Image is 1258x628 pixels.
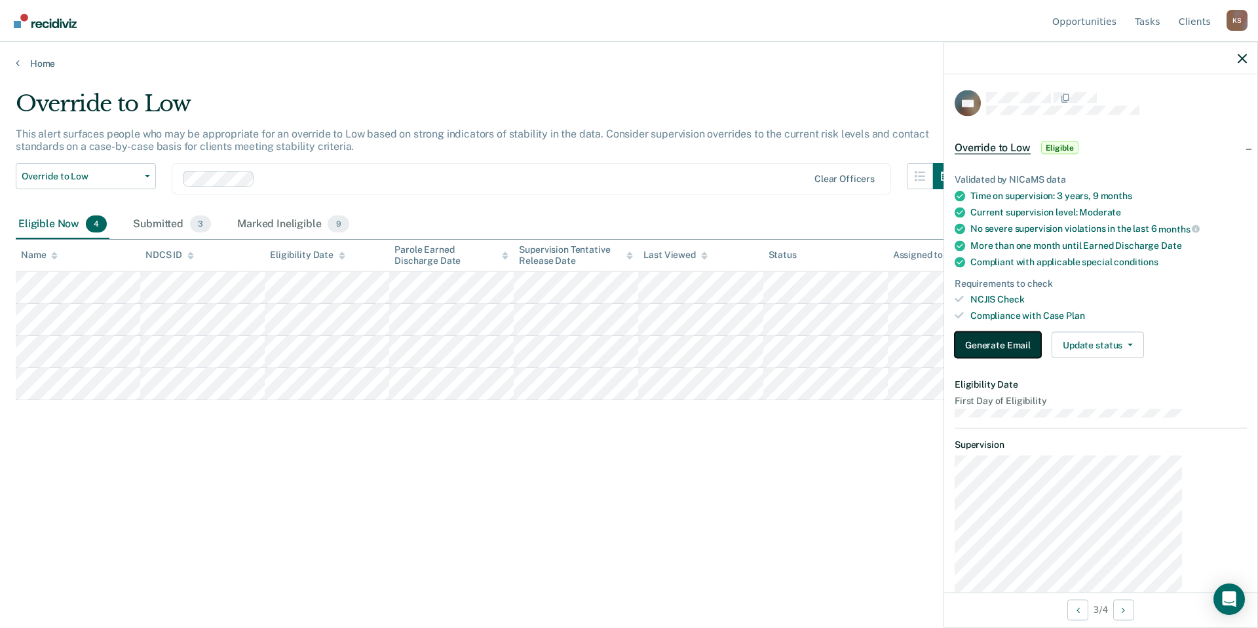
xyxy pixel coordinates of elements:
[955,174,1247,185] div: Validated by NICaMS data
[955,141,1031,155] span: Override to Low
[1114,256,1158,267] span: conditions
[1067,599,1088,620] button: Previous Opportunity
[270,249,345,261] div: Eligibility Date
[14,14,77,28] img: Recidiviz
[1052,332,1144,358] button: Update status
[997,294,1024,305] span: Check
[1158,223,1200,234] span: months
[130,210,214,239] div: Submitted
[970,223,1247,235] div: No severe supervision violations in the last 6
[145,249,194,261] div: NDCS ID
[1161,240,1181,250] span: Date
[22,171,140,182] span: Override to Low
[1227,10,1248,31] div: K S
[394,244,508,267] div: Parole Earned Discharge Date
[16,90,959,128] div: Override to Low
[955,439,1247,451] dt: Supervision
[955,278,1247,289] div: Requirements to check
[893,249,955,261] div: Assigned to
[970,191,1247,202] div: Time on supervision: 3 years, 9
[769,249,797,261] div: Status
[519,244,633,267] div: Supervision Tentative Release Date
[1227,10,1248,31] button: Profile dropdown button
[955,395,1247,406] dt: First Day of Eligibility
[1213,583,1245,615] div: Open Intercom Messenger
[1041,141,1078,155] span: Eligible
[970,294,1247,305] div: NCJIS
[944,127,1257,169] div: Override to LowEligible
[970,207,1247,218] div: Current supervision level:
[86,215,107,232] span: 4
[643,249,707,261] div: Last Viewed
[190,215,211,232] span: 3
[16,128,929,153] p: This alert surfaces people who may be appropriate for an override to Low based on strong indicato...
[814,174,875,185] div: Clear officers
[21,249,58,261] div: Name
[970,240,1247,251] div: More than one month until Earned Discharge
[944,592,1257,627] div: 3 / 4
[235,210,352,239] div: Marked Ineligible
[970,256,1247,267] div: Compliant with applicable special
[955,332,1046,358] a: Navigate to form link
[1113,599,1134,620] button: Next Opportunity
[16,58,1242,69] a: Home
[955,332,1041,358] button: Generate Email
[1066,310,1084,321] span: Plan
[1101,191,1132,201] span: months
[955,379,1247,390] dt: Eligibility Date
[328,215,349,232] span: 9
[970,310,1247,322] div: Compliance with Case
[16,210,109,239] div: Eligible Now
[1079,207,1121,217] span: Moderate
